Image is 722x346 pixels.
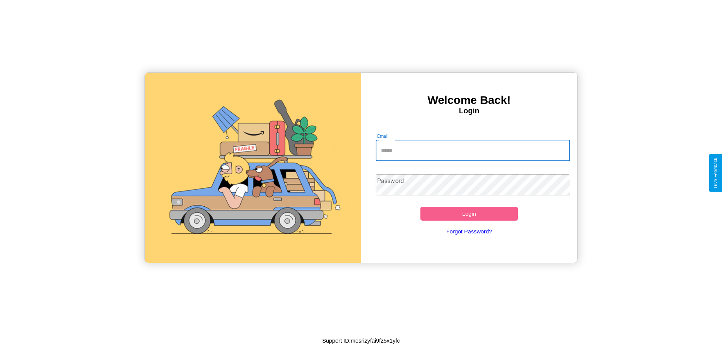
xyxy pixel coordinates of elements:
[361,94,577,107] h3: Welcome Back!
[322,335,400,346] p: Support ID: mesrizyfai9fz5x1yfc
[361,107,577,115] h4: Login
[377,133,389,139] label: Email
[372,221,567,242] a: Forgot Password?
[420,207,518,221] button: Login
[145,73,361,263] img: gif
[713,158,718,188] div: Give Feedback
